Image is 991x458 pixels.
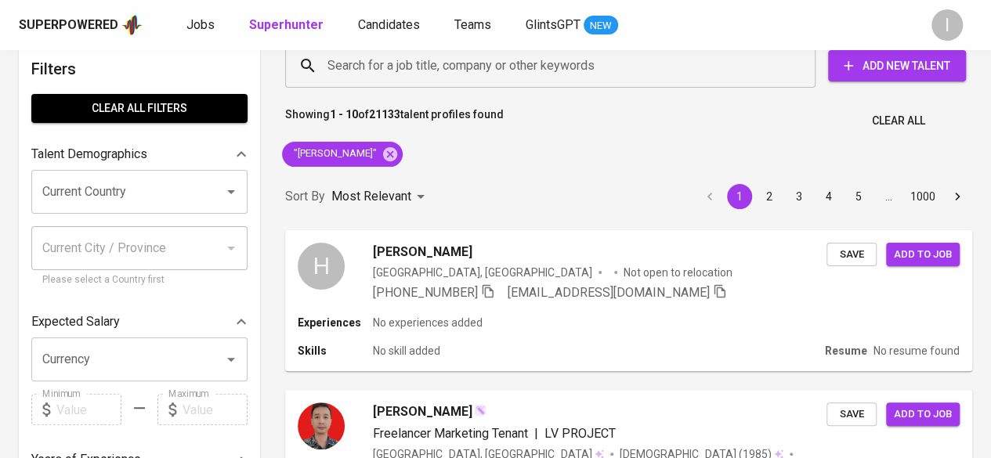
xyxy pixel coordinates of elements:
[534,424,538,443] span: |
[931,9,963,41] div: I
[186,17,215,32] span: Jobs
[454,16,494,35] a: Teams
[886,243,960,267] button: Add to job
[249,17,324,32] b: Superhunter
[42,272,237,288] p: Please select a Country first
[474,404,486,417] img: magic_wand.svg
[841,56,953,76] span: Add New Talent
[825,343,867,359] p: Resume
[31,56,248,81] h6: Filters
[873,343,960,359] p: No resume found
[298,402,345,449] img: fc6fcd4573457088e087c5b82f3eb4c0.jpg
[828,50,966,81] button: Add New Talent
[19,16,118,34] div: Superpowered
[826,243,877,267] button: Save
[331,187,411,206] p: Most Relevant
[727,184,752,209] button: page 1
[373,426,528,441] span: Freelancer Marketing Tenant
[373,243,472,261] span: [PERSON_NAME]
[695,184,972,209] nav: pagination navigation
[31,312,120,331] p: Expected Salary
[298,243,345,290] div: H
[886,402,960,427] button: Add to job
[454,17,491,32] span: Teams
[373,315,483,330] p: No experiences added
[787,184,812,209] button: Go to page 3
[220,348,242,370] button: Open
[285,230,972,371] a: H[PERSON_NAME][GEOGRAPHIC_DATA], [GEOGRAPHIC_DATA]Not open to relocation[PHONE_NUMBER] [EMAIL_ADD...
[508,285,710,300] span: [EMAIL_ADDRESS][DOMAIN_NAME]
[584,18,618,34] span: NEW
[373,285,478,300] span: [PHONE_NUMBER]
[358,16,423,35] a: Candidates
[358,17,420,32] span: Candidates
[816,184,841,209] button: Go to page 4
[31,139,248,170] div: Talent Demographics
[906,184,940,209] button: Go to page 1000
[945,184,970,209] button: Go to next page
[846,184,871,209] button: Go to page 5
[876,189,901,204] div: …
[624,265,732,280] p: Not open to relocation
[373,265,592,280] div: [GEOGRAPHIC_DATA], [GEOGRAPHIC_DATA]
[369,108,400,121] b: 21133
[56,394,121,425] input: Value
[285,106,504,135] p: Showing of talent profiles found
[31,145,147,164] p: Talent Demographics
[249,16,327,35] a: Superhunter
[298,315,373,330] p: Experiences
[220,181,242,203] button: Open
[894,406,952,424] span: Add to job
[894,246,952,264] span: Add to job
[19,13,143,37] a: Superpoweredapp logo
[826,402,877,427] button: Save
[866,106,931,135] button: Clear All
[331,182,430,211] div: Most Relevant
[186,16,218,35] a: Jobs
[298,343,373,359] p: Skills
[526,17,580,32] span: GlintsGPT
[834,406,869,424] span: Save
[285,187,325,206] p: Sort By
[282,146,386,161] span: "[PERSON_NAME]"
[373,343,440,359] p: No skill added
[282,142,403,167] div: "[PERSON_NAME]"
[526,16,618,35] a: GlintsGPT NEW
[44,99,235,118] span: Clear All filters
[757,184,782,209] button: Go to page 2
[872,111,925,131] span: Clear All
[121,13,143,37] img: app logo
[183,394,248,425] input: Value
[31,94,248,123] button: Clear All filters
[330,108,358,121] b: 1 - 10
[373,402,472,421] span: [PERSON_NAME]
[31,306,248,337] div: Expected Salary
[834,246,869,264] span: Save
[544,426,616,441] span: LV PROJECT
